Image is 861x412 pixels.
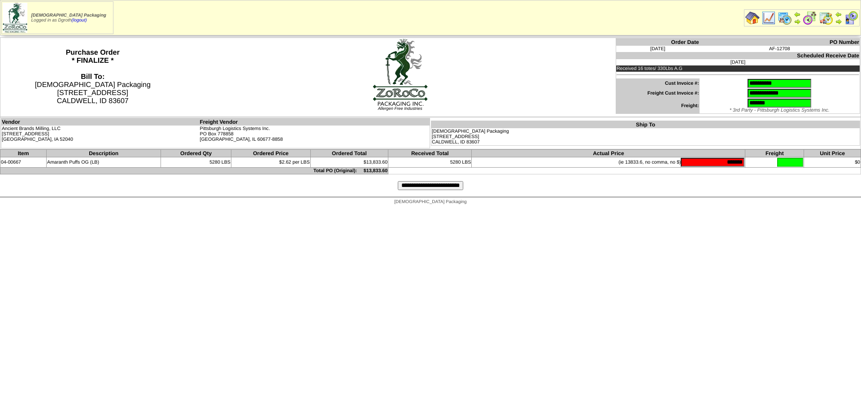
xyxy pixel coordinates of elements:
img: calendarcustomer.gif [844,11,858,25]
th: Ordered Price [231,150,310,157]
th: Scheduled Receive Date [616,52,860,59]
th: Received Total [388,150,472,157]
strong: Bill To: [81,73,104,81]
img: home.gif [745,11,760,25]
img: arrowright.gif [794,18,801,25]
th: Order Date [616,39,699,46]
td: Cust Invoice #: [616,78,699,88]
td: Freight Cust Invoice #: [616,88,699,98]
img: calendarblend.gif [803,11,817,25]
td: 5280 LBS [161,157,231,168]
th: Unit Price [804,150,861,157]
img: line_graph.gif [761,11,776,25]
img: arrowright.gif [835,18,842,25]
td: 5280 LBS [388,157,472,168]
td: Freight: [616,98,699,114]
img: logoBig.jpg [372,38,428,106]
img: arrowleft.gif [794,11,801,18]
span: [DEMOGRAPHIC_DATA] Packaging [394,199,466,204]
th: Ordered Qty [161,150,231,157]
td: [DATE] [616,46,699,52]
span: Logged in as Dgroth [31,13,106,23]
th: Freight Vendor [200,118,430,126]
td: Amaranth Puffs OG (LB) [47,157,161,168]
th: Vendor [1,118,200,126]
img: calendarinout.gif [819,11,833,25]
td: [DEMOGRAPHIC_DATA] Packaging [STREET_ADDRESS] CALDWELL, ID 83607 [431,128,860,146]
td: Received 16 totes/ 330Lbs A.G [616,65,860,72]
td: 04-00667 [0,157,47,168]
th: Purchase Order * FINALIZE * [0,38,185,117]
td: Ancient Brands Milling, LLC [STREET_ADDRESS] [GEOGRAPHIC_DATA], IA 52040 [1,126,200,148]
td: AF-12708 [700,46,860,52]
td: (ie 13833.6, no comma, no $) [472,157,745,168]
td: $13,833.60 [310,157,388,168]
th: Freight [745,150,804,157]
th: Ordered Total [310,150,388,157]
th: Item [0,150,47,157]
td: $2.62 per LBS [231,157,310,168]
th: Actual Price [472,150,745,157]
th: Description [47,150,161,157]
span: Allergen Free Industries [378,106,422,111]
a: (logout) [72,18,87,23]
th: Ship To [431,121,860,129]
td: $0 [804,157,861,168]
td: Total PO (Original): $13,833.60 [0,168,388,174]
img: zoroco-logo-small.webp [3,3,27,33]
td: [DATE] [616,59,860,65]
span: [DEMOGRAPHIC_DATA] Packaging [STREET_ADDRESS] CALDWELL, ID 83607 [35,73,151,105]
span: [DEMOGRAPHIC_DATA] Packaging [31,13,106,18]
img: arrowleft.gif [835,11,842,18]
span: * 3rd Party - Pittsburgh Logistics Systems Inc. [730,108,830,113]
th: PO Number [700,39,860,46]
img: calendarprod.gif [778,11,792,25]
td: Pittsburgh Logistics Systems Inc. PO Box 778858 [GEOGRAPHIC_DATA], IL 60677-8858 [200,126,430,148]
